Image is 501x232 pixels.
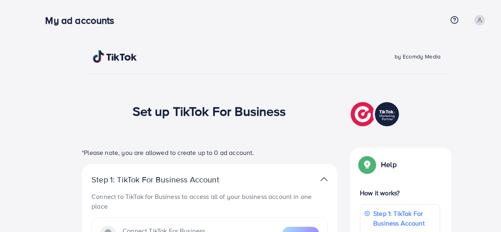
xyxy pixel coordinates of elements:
[45,15,121,26] h3: My ad accounts
[351,100,401,128] img: TikTok partner
[133,103,286,119] h1: Set up TikTok For Business
[381,160,397,169] p: Help
[360,188,440,198] p: How it works?
[373,209,436,228] p: Step 1: TikTok For Business Account
[93,50,137,63] img: TikTok
[360,157,374,172] img: Popup guide
[320,173,328,185] img: TikTok partner
[91,175,245,184] p: Step 1: TikTok For Business Account
[82,148,337,157] p: *Please note, you are allowed to create up to 0 ad account.
[395,52,441,61] span: by Ecomdy Media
